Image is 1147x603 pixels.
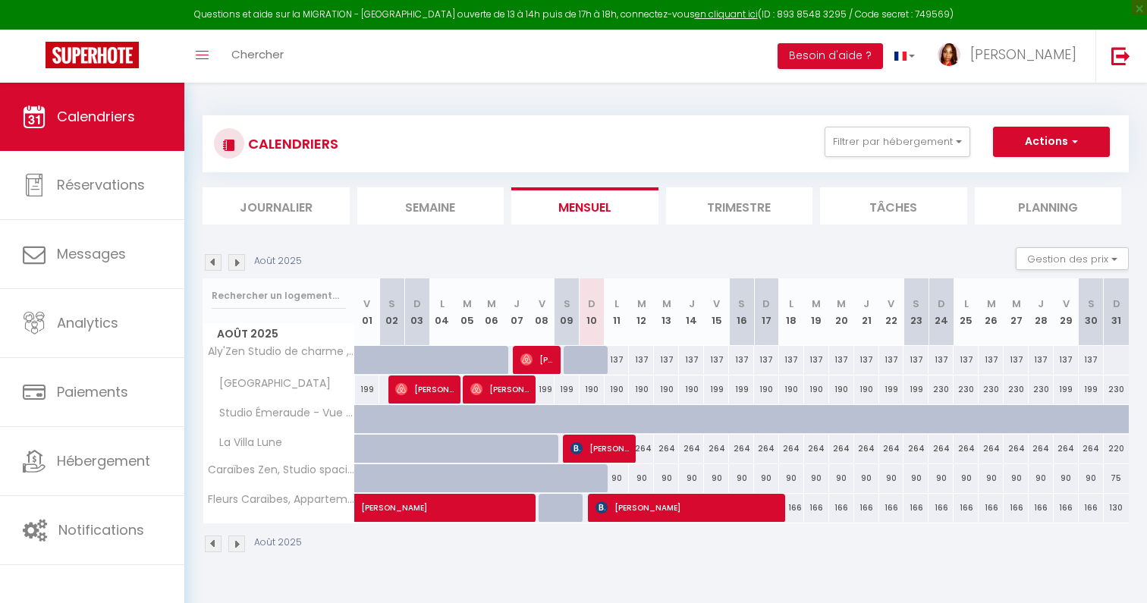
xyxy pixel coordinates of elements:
div: 75 [1104,464,1129,492]
div: 90 [879,464,904,492]
div: 90 [1029,464,1054,492]
img: Super Booking [46,42,139,68]
button: Actions [993,127,1110,157]
div: 264 [804,435,829,463]
abbr: V [363,297,370,311]
div: 166 [979,494,1004,522]
th: 29 [1054,278,1079,346]
button: Gestion des prix [1016,247,1129,270]
div: 230 [1104,375,1129,404]
span: [GEOGRAPHIC_DATA] [206,375,335,392]
div: 137 [729,346,754,374]
th: 17 [754,278,779,346]
div: 137 [879,346,904,374]
div: 199 [879,375,904,404]
div: 166 [1079,494,1104,522]
th: 06 [479,278,504,346]
abbr: J [514,297,520,311]
abbr: S [913,297,919,311]
th: 12 [629,278,654,346]
abbr: M [987,297,996,311]
div: 190 [829,375,854,404]
div: 264 [1004,435,1029,463]
div: 90 [679,464,704,492]
div: 90 [954,464,979,492]
th: 23 [903,278,929,346]
div: 137 [1029,346,1054,374]
th: 19 [804,278,829,346]
span: Analytics [57,313,118,332]
abbr: S [1088,297,1095,311]
th: 26 [979,278,1004,346]
div: 264 [779,435,804,463]
a: [PERSON_NAME] [355,494,380,523]
div: 166 [1054,494,1079,522]
abbr: D [762,297,770,311]
img: ... [938,43,960,66]
img: logout [1111,46,1130,65]
span: Aly'Zen Studio de charme , moderne, Pieds dans l'eau, à 30m de la mer, [GEOGRAPHIC_DATA] [206,346,357,357]
div: 166 [929,494,954,522]
div: 190 [654,375,679,404]
div: 137 [903,346,929,374]
div: 90 [929,464,954,492]
span: Hébergement [57,451,150,470]
abbr: D [413,297,421,311]
li: Semaine [357,187,504,225]
th: 20 [829,278,854,346]
abbr: S [738,297,745,311]
div: 137 [605,346,630,374]
th: 11 [605,278,630,346]
div: 137 [1079,346,1104,374]
th: 27 [1004,278,1029,346]
div: 166 [1029,494,1054,522]
div: 90 [854,464,879,492]
th: 13 [654,278,679,346]
div: 90 [754,464,779,492]
div: 190 [804,375,829,404]
div: 264 [979,435,1004,463]
div: 264 [879,435,904,463]
div: 137 [954,346,979,374]
div: 230 [954,375,979,404]
abbr: L [789,297,793,311]
div: 90 [779,464,804,492]
div: 264 [1054,435,1079,463]
div: 137 [629,346,654,374]
th: 10 [580,278,605,346]
div: 230 [1004,375,1029,404]
div: 190 [854,375,879,404]
div: 264 [679,435,704,463]
div: 137 [679,346,704,374]
div: 137 [804,346,829,374]
th: 03 [404,278,429,346]
div: 137 [779,346,804,374]
th: 25 [954,278,979,346]
div: 137 [754,346,779,374]
th: 28 [1029,278,1054,346]
li: Tâches [820,187,967,225]
div: 230 [979,375,1004,404]
span: Paiements [57,382,128,401]
abbr: D [1113,297,1120,311]
div: 130 [1104,494,1129,522]
div: 199 [355,375,380,404]
div: 166 [954,494,979,522]
span: La Villa Lune [206,435,286,451]
div: 264 [903,435,929,463]
a: ... [PERSON_NAME] [926,30,1095,83]
abbr: S [564,297,570,311]
div: 199 [704,375,729,404]
li: Mensuel [511,187,658,225]
th: 05 [454,278,479,346]
div: 166 [1004,494,1029,522]
div: 190 [754,375,779,404]
span: Messages [57,244,126,263]
abbr: D [588,297,595,311]
div: 264 [954,435,979,463]
div: 137 [1054,346,1079,374]
abbr: J [1038,297,1044,311]
div: 137 [829,346,854,374]
abbr: L [614,297,619,311]
abbr: V [888,297,894,311]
